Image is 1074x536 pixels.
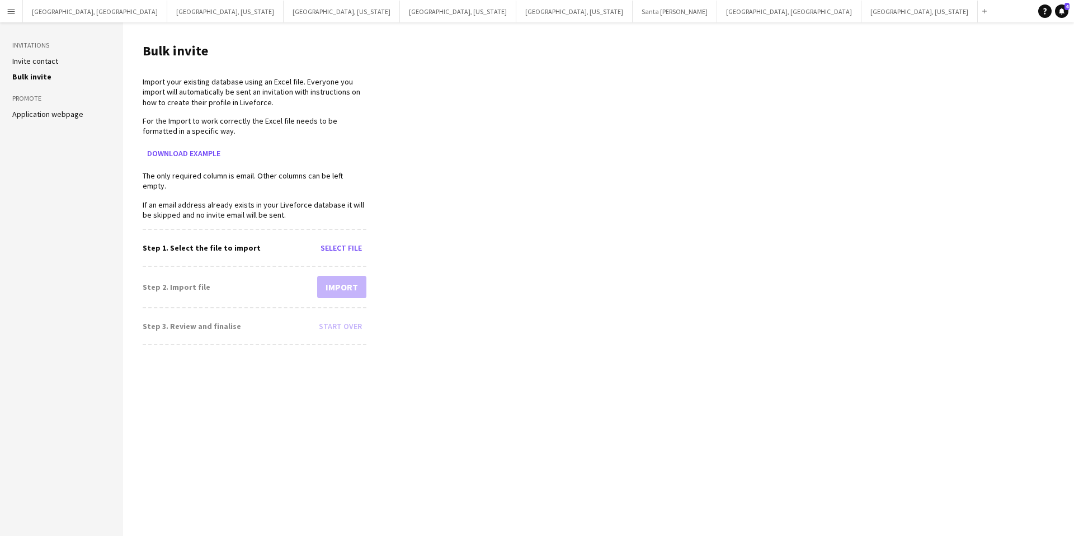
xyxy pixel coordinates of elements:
a: Invite contact [12,56,58,66]
button: Select file [316,239,366,257]
span: 4 [1064,3,1070,10]
p: Import your existing database using an Excel file. Everyone you import will automatically be sent... [143,77,366,107]
div: Step 1. Select the file to import [143,243,261,253]
h3: Promote [12,93,111,104]
button: [GEOGRAPHIC_DATA], [US_STATE] [284,1,400,22]
p: If an email address already exists in your Liveforce database it will be skipped and no invite em... [143,200,366,220]
a: 4 [1055,4,1068,18]
button: [GEOGRAPHIC_DATA], [US_STATE] [400,1,516,22]
div: Step 2. Import file [143,282,210,292]
button: [GEOGRAPHIC_DATA], [US_STATE] [516,1,633,22]
button: [GEOGRAPHIC_DATA], [GEOGRAPHIC_DATA] [23,1,167,22]
button: [GEOGRAPHIC_DATA], [GEOGRAPHIC_DATA] [717,1,861,22]
button: [GEOGRAPHIC_DATA], [US_STATE] [167,1,284,22]
h3: Invitations [12,40,111,50]
h1: Bulk invite [143,43,366,59]
button: [GEOGRAPHIC_DATA], [US_STATE] [861,1,978,22]
p: For the Import to work correctly the Excel file needs to be formatted in a specific way. [143,116,366,136]
a: Bulk invite [12,72,51,82]
div: Step 3. Review and finalise [143,321,241,331]
button: Download example [143,144,225,162]
button: Santa [PERSON_NAME] [633,1,717,22]
a: Application webpage [12,109,83,119]
p: The only required column is email. Other columns can be left empty. [143,171,366,191]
